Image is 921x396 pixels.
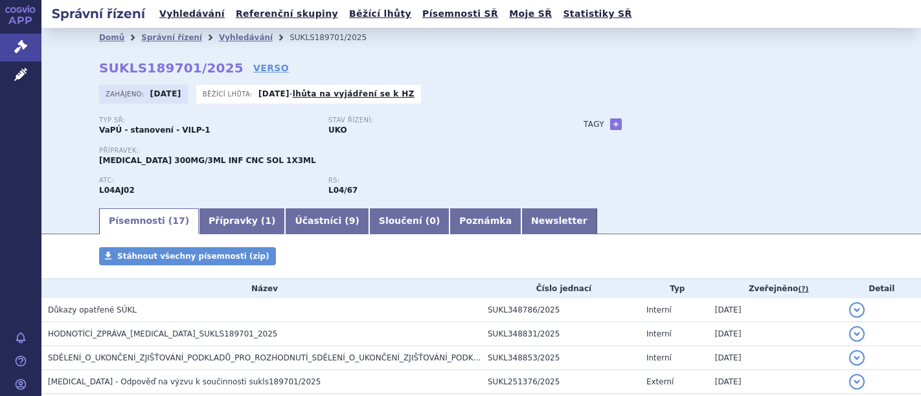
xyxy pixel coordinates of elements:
span: Interní [646,305,672,314]
button: detail [849,374,865,390]
span: Interní [646,353,672,362]
p: ATC: [99,177,315,184]
p: - [258,89,415,99]
span: Zahájeno: [106,89,146,99]
td: SUKL348831/2025 [481,322,640,346]
span: 9 [349,215,356,226]
th: Zveřejněno [709,279,843,298]
span: Běžící lhůta: [203,89,255,99]
span: Stáhnout všechny písemnosti (zip) [117,252,269,261]
h3: Tagy [584,116,604,132]
a: + [610,118,622,130]
td: SUKL348786/2025 [481,298,640,322]
td: [DATE] [709,322,843,346]
button: detail [849,302,865,318]
a: Písemnosti SŘ [418,5,502,23]
a: Správní řízení [141,33,202,42]
strong: RAVULIZUMAB [99,186,135,195]
button: detail [849,326,865,342]
a: VERSO [253,61,289,74]
span: 0 [429,215,436,226]
a: Statistiky SŘ [559,5,635,23]
strong: [DATE] [150,89,181,98]
span: Externí [646,377,674,386]
button: detail [849,350,865,366]
h2: Správní řízení [41,5,155,23]
span: 1 [265,215,271,226]
span: ULTOMIRIS - Odpověď na výzvu k součinnosti sukls189701/2025 [48,377,321,386]
a: Stáhnout všechny písemnosti (zip) [99,247,276,265]
a: Newsletter [521,208,597,234]
th: Detail [843,279,921,298]
td: [DATE] [709,346,843,370]
span: Důkazy opatřené SÚKL [48,305,137,314]
th: Číslo jednací [481,279,640,298]
strong: VaPÚ - stanovení - VILP-1 [99,126,210,135]
span: Interní [646,329,672,338]
a: Vyhledávání [219,33,273,42]
a: Domů [99,33,124,42]
p: Stav řízení: [328,116,545,124]
strong: UKO [328,126,347,135]
strong: ravulizumab [328,186,358,195]
span: SDĚLENÍ_O_UKONČENÍ_ZJIŠŤOVÁNÍ_PODKLADŮ_PRO_ROZHODNUTÍ_SDĚLENÍ_O_UKONČENÍ_ZJIŠŤOVÁNÍ_PODKLADŮ_PRO_ROZ [48,353,536,362]
a: Referenční skupiny [232,5,342,23]
strong: [DATE] [258,89,290,98]
p: Přípravek: [99,147,558,155]
a: Vyhledávání [155,5,229,23]
p: Typ SŘ: [99,116,315,124]
a: Běžící lhůty [345,5,415,23]
td: [DATE] [709,298,843,322]
a: lhůta na vyjádření se k HZ [293,89,415,98]
p: RS: [328,177,545,184]
span: HODNOTÍCÍ_ZPRÁVA_ULTOMIRIS_SUKLS189701_2025 [48,329,278,338]
abbr: (?) [798,285,808,294]
a: Písemnosti (17) [99,208,199,234]
a: Moje SŘ [505,5,556,23]
th: Název [41,279,481,298]
a: Sloučení (0) [369,208,449,234]
td: SUKL348853/2025 [481,346,640,370]
td: [DATE] [709,370,843,394]
a: Poznámka [449,208,521,234]
li: SUKLS189701/2025 [290,28,383,47]
span: 17 [172,215,185,226]
td: SUKL251376/2025 [481,370,640,394]
strong: SUKLS189701/2025 [99,60,244,76]
a: Přípravky (1) [199,208,285,234]
a: Účastníci (9) [285,208,369,234]
span: [MEDICAL_DATA] 300MG/3ML INF CNC SOL 1X3ML [99,156,316,165]
th: Typ [640,279,709,298]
